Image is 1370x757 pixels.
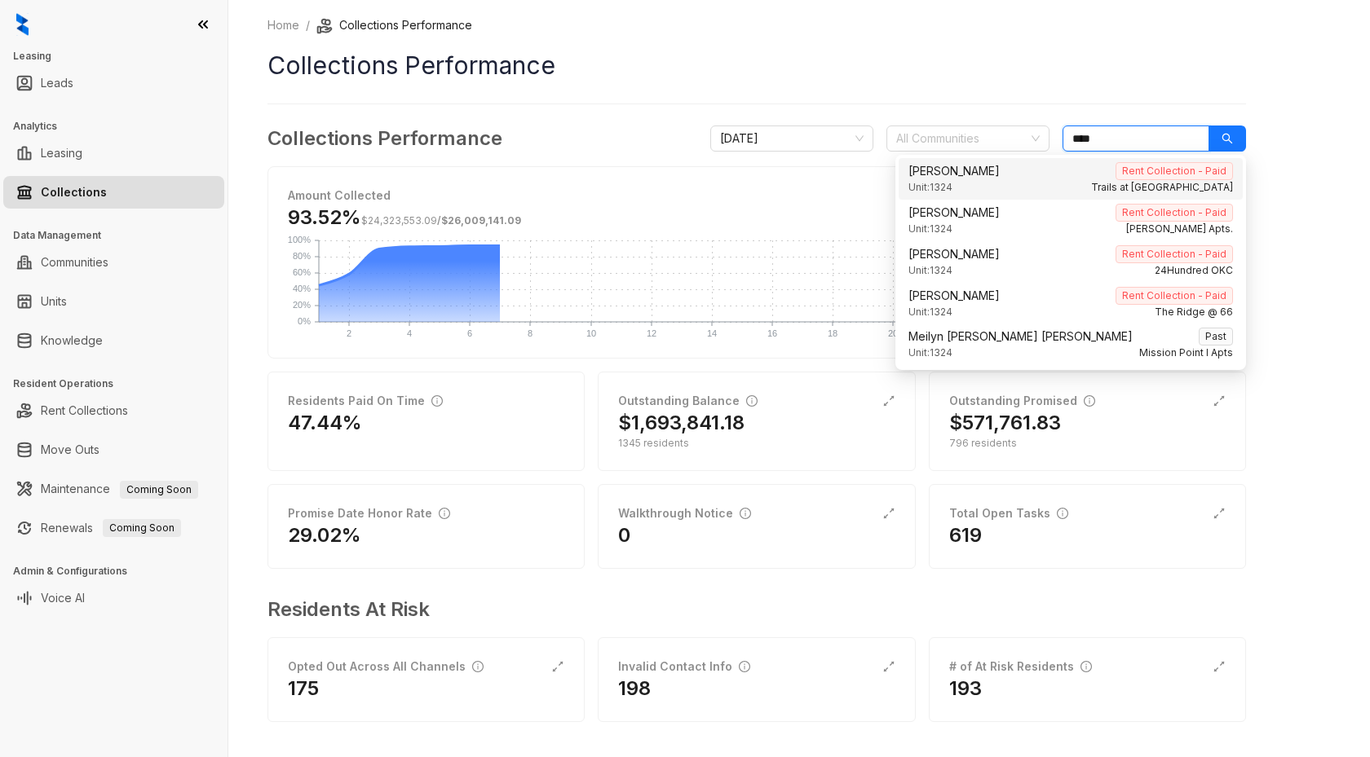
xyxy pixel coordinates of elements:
text: 0% [298,316,311,326]
div: Promise Date Honor Rate [288,504,450,522]
text: 10 [586,328,596,338]
a: Leasing [41,137,82,169]
div: # of At Risk Residents [949,658,1092,676]
text: 14 [707,328,717,338]
text: 40% [293,284,311,293]
h3: Resident Operations [13,376,228,391]
span: expand-alt [882,660,895,673]
text: 18 [828,328,837,338]
span: Unit: 1324 [908,345,952,361]
li: Knowledge [3,324,224,357]
li: Collections Performance [316,16,472,34]
text: 2 [347,328,351,338]
span: The Ridge @ 66 [1155,305,1233,320]
text: 12 [647,328,656,338]
text: 8 [528,328,533,338]
h3: 93.52% [288,205,521,231]
span: Past [1199,328,1233,345]
a: Home [264,16,303,34]
li: Renewals [3,512,224,544]
span: [PERSON_NAME] [908,162,1000,180]
a: Units [41,285,67,318]
span: info-circle [439,508,450,519]
span: info-circle [1081,661,1092,672]
span: [PERSON_NAME] [908,204,1000,222]
h3: Data Management [13,228,228,243]
h2: 0 [618,522,630,548]
span: info-circle [740,508,751,519]
strong: Amount Collected [288,188,391,202]
h1: Collections Performance [267,47,1246,84]
span: Unit: 1324 [908,305,952,320]
span: Meilyn [PERSON_NAME] [PERSON_NAME] [908,328,1133,345]
div: Residents Paid On Time [288,392,443,410]
span: info-circle [431,395,443,407]
li: Move Outs [3,434,224,466]
span: expand-alt [1213,507,1226,520]
span: / [361,214,521,227]
span: Mission Point I Apts [1139,345,1233,361]
a: Communities [41,246,108,279]
a: Move Outs [41,434,99,466]
li: Leads [3,67,224,99]
h2: 29.02% [288,522,361,548]
h3: Analytics [13,119,228,134]
span: info-circle [746,395,758,407]
span: Coming Soon [103,519,181,537]
li: Units [3,285,224,318]
li: / [306,16,310,34]
text: 4 [407,328,412,338]
h2: 198 [618,676,651,702]
span: Coming Soon [120,481,198,499]
h2: $571,761.83 [949,410,1061,436]
h3: Residents At Risk [267,595,1233,624]
span: search [1222,133,1233,144]
span: [PERSON_NAME] [908,287,1000,305]
div: Opted Out Across All Channels [288,658,484,676]
span: expand-alt [1213,394,1226,407]
span: Unit: 1324 [908,180,952,196]
li: Voice AI [3,582,224,614]
a: RenewalsComing Soon [41,512,181,544]
text: 20% [293,300,311,310]
div: Outstanding Promised [949,392,1095,410]
a: Knowledge [41,324,103,357]
li: Communities [3,246,224,279]
text: 20 [888,328,898,338]
h2: 619 [949,522,982,548]
h3: Leasing [13,49,228,64]
span: expand-alt [882,507,895,520]
li: Leasing [3,137,224,169]
div: Invalid Contact Info [618,658,750,676]
span: Unit: 1324 [908,263,952,279]
span: info-circle [1084,395,1095,407]
a: Collections [41,176,107,209]
span: info-circle [1057,508,1068,519]
span: $24,323,553.09 [361,214,437,227]
img: logo [16,13,29,36]
li: Collections [3,176,224,209]
span: Rent Collection - Paid [1116,287,1233,305]
h2: 47.44% [288,410,362,436]
span: Rent Collection - Paid [1116,245,1233,263]
text: 6 [467,328,472,338]
span: Unit: 1324 [908,222,952,237]
span: Rent Collection - Paid [1116,162,1233,180]
a: Rent Collections [41,394,128,427]
text: 100% [288,235,311,244]
span: [PERSON_NAME] Apts. [1126,222,1233,237]
li: Rent Collections [3,394,224,427]
h2: $1,693,841.18 [618,410,745,436]
h3: Admin & Configurations [13,564,228,579]
a: Leads [41,67,73,99]
span: Rent Collection - Paid [1116,204,1233,222]
span: expand-alt [1213,660,1226,673]
text: 80% [293,251,311,261]
span: Trails at [GEOGRAPHIC_DATA] [1091,180,1233,196]
span: 24Hundred OKC [1155,263,1233,279]
h3: Collections Performance [267,124,502,153]
div: Outstanding Balance [618,392,758,410]
text: 16 [767,328,777,338]
span: [PERSON_NAME] [908,245,1000,263]
span: $26,009,141.09 [441,214,521,227]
